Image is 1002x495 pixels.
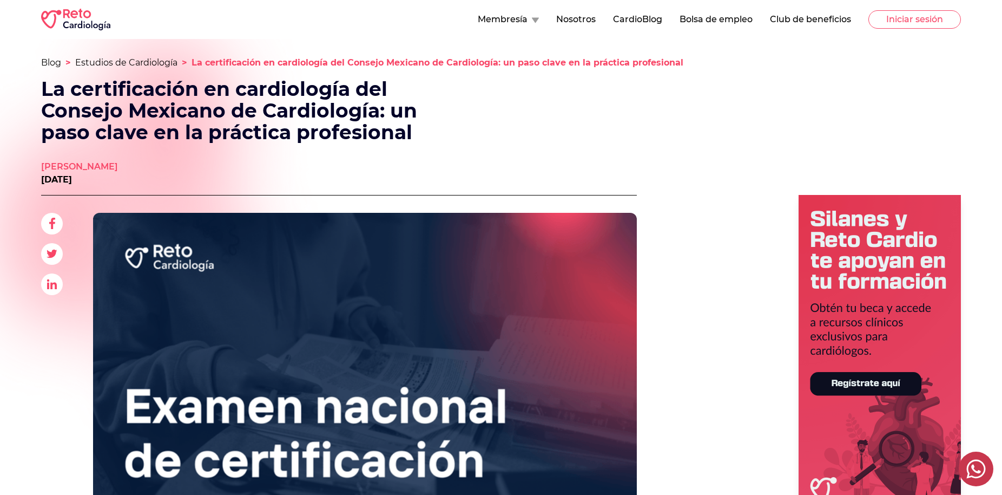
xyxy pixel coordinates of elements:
[770,13,851,26] button: Club de beneficios
[478,13,539,26] button: Membresía
[680,13,753,26] button: Bolsa de empleo
[41,160,118,173] a: [PERSON_NAME]
[41,57,61,68] a: Blog
[41,78,457,143] h1: La certificación en cardiología del Consejo Mexicano de Cardiología: un paso clave en la práctica...
[868,10,961,29] button: Iniciar sesión
[75,57,177,68] a: Estudios de Cardiología
[556,13,596,26] button: Nosotros
[192,57,683,68] span: La certificación en cardiología del Consejo Mexicano de Cardiología: un paso clave en la práctica...
[41,173,118,186] p: [DATE]
[65,57,71,68] span: >
[41,9,110,30] img: RETO Cardio Logo
[182,57,187,68] span: >
[613,13,662,26] button: CardioBlog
